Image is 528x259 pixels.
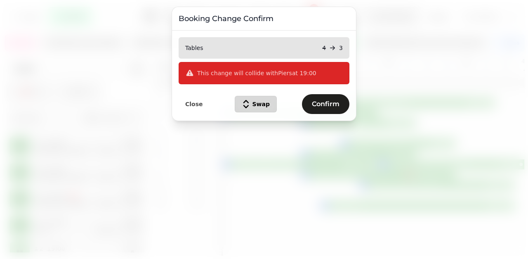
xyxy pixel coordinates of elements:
[302,94,349,114] button: Confirm
[235,96,277,112] button: Swap
[252,101,270,107] span: Swap
[339,44,343,52] p: 3
[179,99,210,109] button: Close
[312,101,339,107] span: Confirm
[185,44,203,52] p: Tables
[322,44,326,52] p: 4
[179,14,349,24] h3: Booking Change Confirm
[197,69,316,77] p: This change will collide with Piers at 19:00
[185,101,203,107] span: Close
